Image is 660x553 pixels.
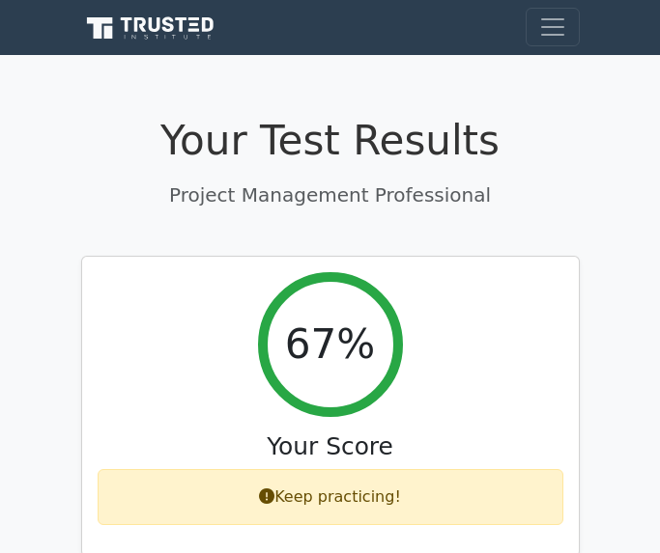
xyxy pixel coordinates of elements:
div: Keep practicing! [98,469,563,525]
h1: Your Test Results [81,117,580,165]
h2: 67% [285,320,375,369]
button: Toggle navigation [526,8,580,46]
p: Project Management Professional [81,180,580,209]
h3: Your Score [98,432,563,461]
